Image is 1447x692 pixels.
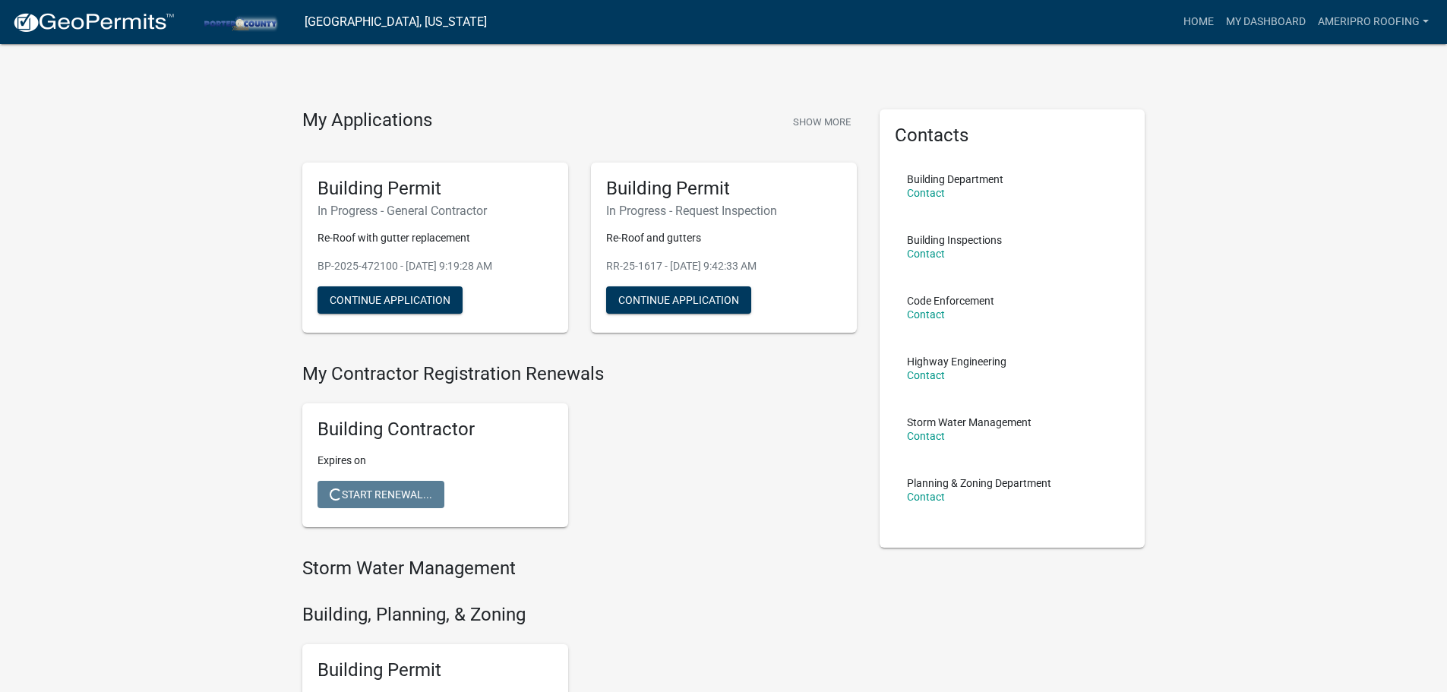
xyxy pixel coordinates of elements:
[895,125,1130,147] h5: Contacts
[318,453,553,469] p: Expires on
[302,604,857,626] h4: Building, Planning, & Zoning
[606,286,751,314] button: Continue Application
[606,178,842,200] h5: Building Permit
[606,230,842,246] p: Re-Roof and gutters
[1312,8,1435,36] a: Ameripro Roofing
[787,109,857,134] button: Show More
[187,11,292,32] img: Porter County, Indiana
[318,659,553,681] h5: Building Permit
[318,204,553,218] h6: In Progress - General Contractor
[302,363,857,385] h4: My Contractor Registration Renewals
[302,558,857,580] h4: Storm Water Management
[907,248,945,260] a: Contact
[907,417,1032,428] p: Storm Water Management
[606,258,842,274] p: RR-25-1617 - [DATE] 9:42:33 AM
[305,9,487,35] a: [GEOGRAPHIC_DATA], [US_STATE]
[907,369,945,381] a: Contact
[318,286,463,314] button: Continue Application
[330,488,432,501] span: Start Renewal...
[318,230,553,246] p: Re-Roof with gutter replacement
[302,363,857,539] wm-registration-list-section: My Contractor Registration Renewals
[318,178,553,200] h5: Building Permit
[907,430,945,442] a: Contact
[907,174,1003,185] p: Building Department
[318,419,553,441] h5: Building Contractor
[1177,8,1220,36] a: Home
[318,481,444,508] button: Start Renewal...
[318,258,553,274] p: BP-2025-472100 - [DATE] 9:19:28 AM
[907,356,1006,367] p: Highway Engineering
[907,491,945,503] a: Contact
[907,308,945,321] a: Contact
[1220,8,1312,36] a: My Dashboard
[907,187,945,199] a: Contact
[907,478,1051,488] p: Planning & Zoning Department
[606,204,842,218] h6: In Progress - Request Inspection
[302,109,432,132] h4: My Applications
[907,235,1002,245] p: Building Inspections
[907,295,994,306] p: Code Enforcement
